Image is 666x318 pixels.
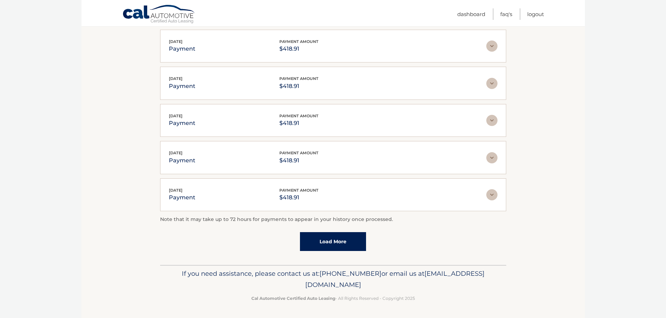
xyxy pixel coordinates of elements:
[279,188,318,193] span: payment amount
[122,5,196,25] a: Cal Automotive
[527,8,544,20] a: Logout
[279,76,318,81] span: payment amount
[279,113,318,118] span: payment amount
[160,215,506,224] p: Note that it may take up to 72 hours for payments to appear in your history once processed.
[169,118,195,128] p: payment
[169,193,195,202] p: payment
[169,150,182,155] span: [DATE]
[169,44,195,54] p: payment
[300,232,366,251] a: Load More
[251,296,335,301] strong: Cal Automotive Certified Auto Leasing
[169,76,182,81] span: [DATE]
[169,188,182,193] span: [DATE]
[279,156,318,165] p: $418.91
[165,268,502,290] p: If you need assistance, please contact us at: or email us at
[486,115,497,126] img: accordion-rest.svg
[305,269,485,289] span: [EMAIL_ADDRESS][DOMAIN_NAME]
[169,113,182,118] span: [DATE]
[320,269,381,278] span: [PHONE_NUMBER]
[165,295,502,302] p: - All Rights Reserved - Copyright 2025
[486,152,497,163] img: accordion-rest.svg
[486,40,497,52] img: accordion-rest.svg
[279,118,318,128] p: $418.91
[486,78,497,89] img: accordion-rest.svg
[169,156,195,165] p: payment
[457,8,485,20] a: Dashboard
[279,81,318,91] p: $418.91
[169,81,195,91] p: payment
[279,44,318,54] p: $418.91
[279,193,318,202] p: $418.91
[486,189,497,200] img: accordion-rest.svg
[279,150,318,155] span: payment amount
[500,8,512,20] a: FAQ's
[169,39,182,44] span: [DATE]
[279,39,318,44] span: payment amount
